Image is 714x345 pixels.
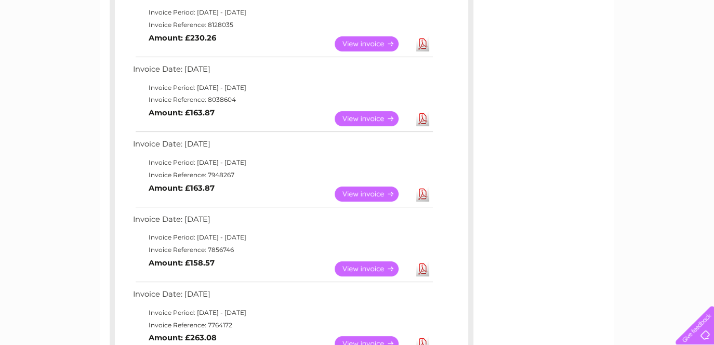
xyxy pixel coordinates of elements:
a: Telecoms [586,44,617,52]
a: Download [416,111,429,126]
b: Amount: £263.08 [149,333,217,342]
div: Clear Business is a trading name of Verastar Limited (registered in [GEOGRAPHIC_DATA] No. 3667643... [112,6,603,50]
a: View [335,36,411,51]
b: Amount: £230.26 [149,33,216,43]
td: Invoice Period: [DATE] - [DATE] [130,82,434,94]
a: Log out [680,44,704,52]
a: Energy [557,44,580,52]
b: Amount: £158.57 [149,258,215,268]
td: Invoice Reference: 7856746 [130,244,434,256]
a: View [335,261,411,276]
td: Invoice Date: [DATE] [130,137,434,156]
a: View [335,187,411,202]
td: Invoice Reference: 7948267 [130,169,434,181]
td: Invoice Reference: 8128035 [130,19,434,31]
td: Invoice Period: [DATE] - [DATE] [130,6,434,19]
td: Invoice Period: [DATE] - [DATE] [130,231,434,244]
a: Blog [624,44,639,52]
td: Invoice Date: [DATE] [130,287,434,307]
td: Invoice Reference: 8038604 [130,94,434,106]
a: View [335,111,411,126]
td: Invoice Period: [DATE] - [DATE] [130,307,434,319]
a: Download [416,36,429,51]
td: Invoice Period: [DATE] - [DATE] [130,156,434,169]
a: Download [416,187,429,202]
a: Download [416,261,429,276]
img: logo.png [25,27,78,59]
b: Amount: £163.87 [149,108,215,117]
a: Contact [645,44,670,52]
a: 0333 014 3131 [518,5,590,18]
b: Amount: £163.87 [149,183,215,193]
td: Invoice Date: [DATE] [130,213,434,232]
a: Water [531,44,551,52]
td: Invoice Date: [DATE] [130,62,434,82]
td: Invoice Reference: 7764172 [130,319,434,331]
